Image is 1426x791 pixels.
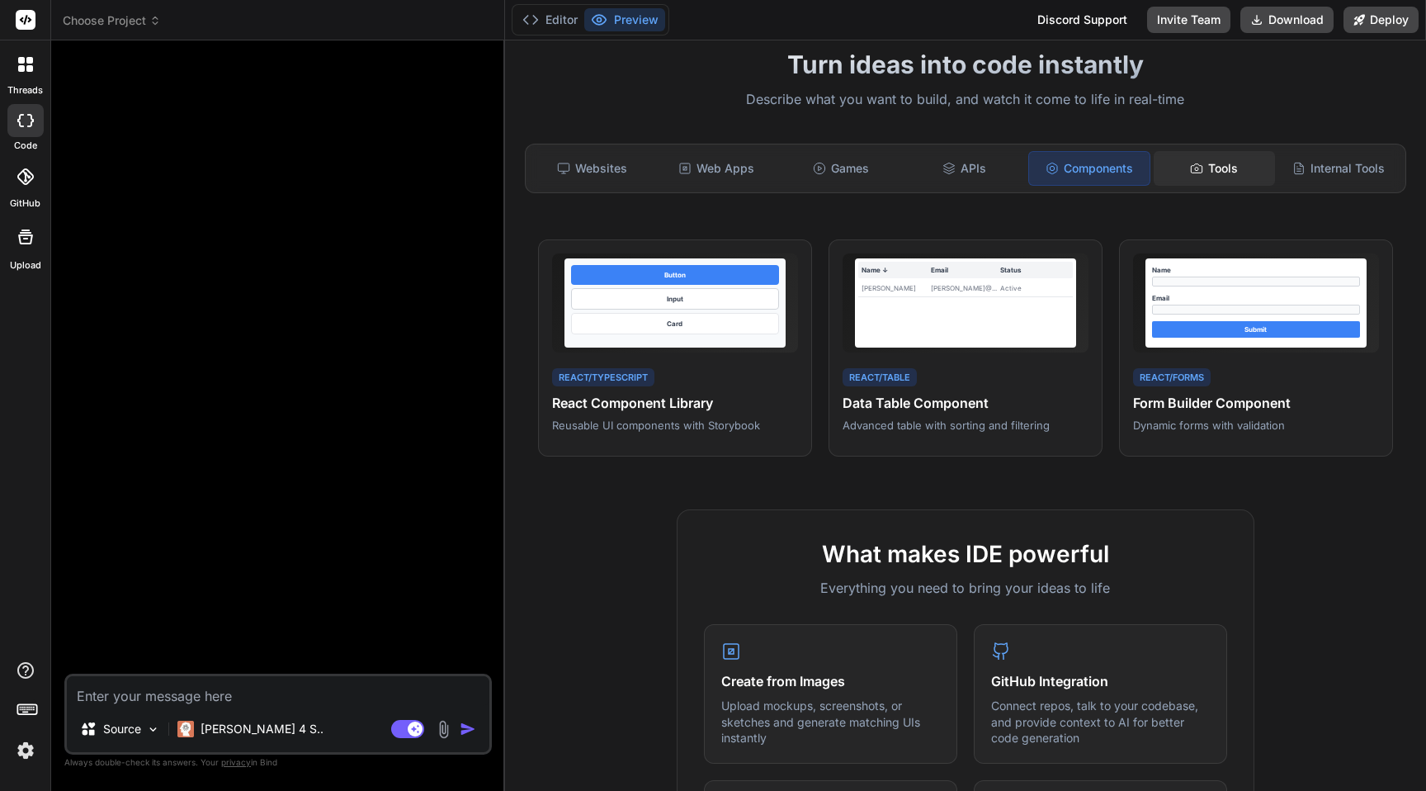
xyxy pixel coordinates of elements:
div: Button [571,265,779,285]
div: Email [1152,293,1360,303]
button: Preview [584,8,665,31]
h4: React Component Library [552,393,798,413]
div: Tools [1154,151,1274,186]
div: React/Table [843,368,917,387]
p: Describe what you want to build, and watch it come to life in real-time [515,89,1416,111]
div: Active [1000,283,1069,293]
p: Always double-check its answers. Your in Bind [64,755,492,770]
label: Upload [10,258,41,272]
div: Games [780,151,900,186]
h1: Turn ideas into code instantly [515,50,1416,79]
h2: What makes IDE powerful [704,537,1227,571]
button: Download [1240,7,1334,33]
div: Submit [1152,321,1360,338]
p: Upload mockups, screenshots, or sketches and generate matching UIs instantly [721,698,940,746]
p: Source [103,721,141,737]
p: [PERSON_NAME] 4 S.. [201,721,323,737]
div: Discord Support [1027,7,1137,33]
h4: Data Table Component [843,393,1088,413]
div: Web Apps [656,151,777,186]
div: Components [1028,151,1150,186]
div: Email [931,265,1000,275]
div: Card [571,313,779,334]
h4: GitHub Integration [991,671,1210,691]
h4: Create from Images [721,671,940,691]
p: Everything you need to bring your ideas to life [704,578,1227,598]
div: React/Forms [1133,368,1211,387]
div: Name [1152,265,1360,275]
div: [PERSON_NAME]@... [931,283,1000,293]
p: Advanced table with sorting and filtering [843,418,1088,433]
p: Dynamic forms with validation [1133,418,1379,433]
label: code [14,139,37,153]
div: Name ↓ [862,265,931,275]
div: Websites [532,151,653,186]
span: Choose Project [63,12,161,29]
div: [PERSON_NAME] [862,283,931,293]
button: Editor [516,8,584,31]
button: Invite Team [1147,7,1230,33]
label: GitHub [10,197,40,211]
div: React/TypeScript [552,368,654,387]
img: icon [460,721,476,737]
img: Claude 4 Sonnet [177,721,194,737]
div: APIs [904,151,1025,186]
p: Connect repos, talk to your codebase, and provide context to AI for better code generation [991,698,1210,746]
img: Pick Models [146,722,160,737]
span: privacy [221,757,251,767]
p: Reusable UI components with Storybook [552,418,798,433]
h4: Form Builder Component [1133,393,1379,413]
div: Internal Tools [1278,151,1399,186]
button: Deploy [1343,7,1419,33]
div: Input [571,288,779,310]
img: settings [12,737,40,765]
img: attachment [434,720,453,739]
label: threads [7,83,43,97]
